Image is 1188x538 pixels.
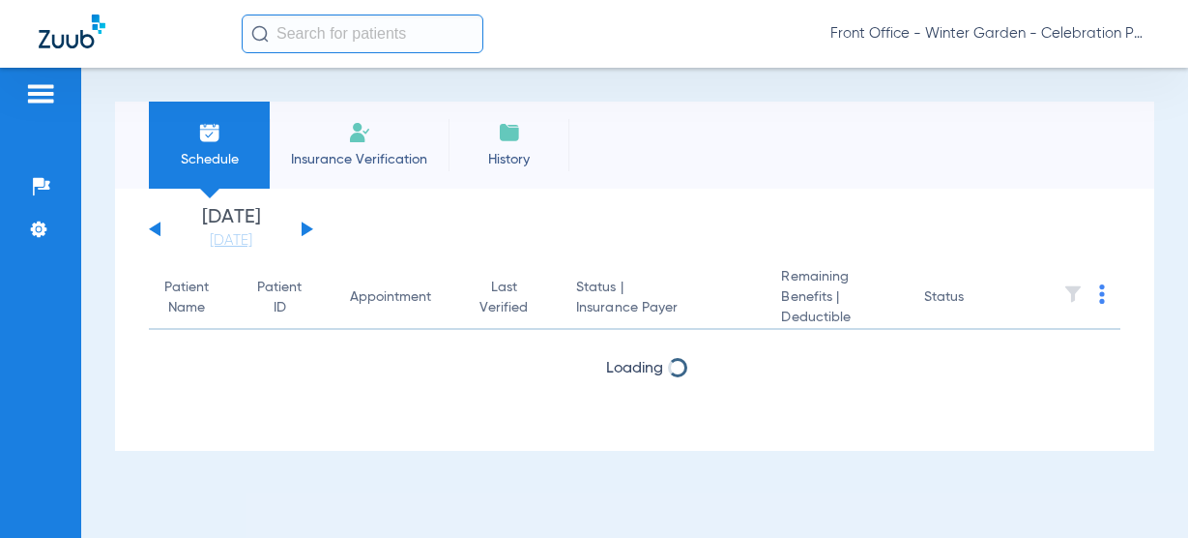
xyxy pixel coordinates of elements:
[909,267,1039,330] th: Status
[479,278,545,318] div: Last Verified
[576,298,750,318] span: Insurance Payer
[830,24,1149,44] span: Front Office - Winter Garden - Celebration Pediatric Dentistry
[348,121,371,144] img: Manual Insurance Verification
[284,150,434,169] span: Insurance Verification
[463,150,555,169] span: History
[606,361,663,376] span: Loading
[173,231,289,251] a: [DATE]
[164,278,226,318] div: Patient Name
[781,308,893,328] span: Deductible
[25,82,56,105] img: hamburger-icon
[163,150,255,169] span: Schedule
[498,121,521,144] img: History
[257,278,319,318] div: Patient ID
[350,287,431,308] div: Appointment
[173,208,289,251] li: [DATE]
[198,121,221,144] img: Schedule
[479,278,528,318] div: Last Verified
[242,15,483,53] input: Search for patients
[257,278,302,318] div: Patient ID
[561,267,766,330] th: Status |
[39,15,105,48] img: Zuub Logo
[1063,284,1083,304] img: filter.svg
[766,267,909,330] th: Remaining Benefits |
[350,287,449,308] div: Appointment
[164,278,209,318] div: Patient Name
[1099,284,1105,304] img: group-dot-blue.svg
[251,25,269,43] img: Search Icon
